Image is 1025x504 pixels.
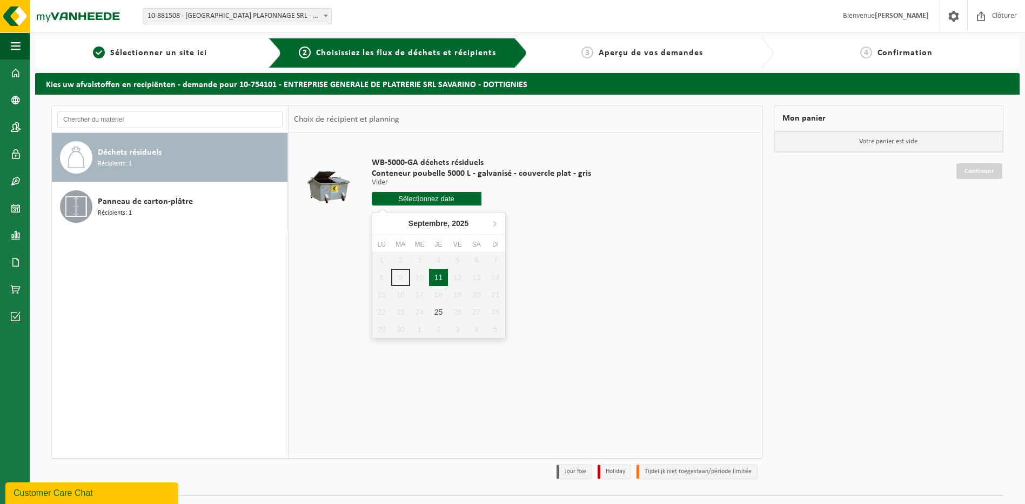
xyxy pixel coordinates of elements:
div: Sa [467,239,486,250]
span: 2 [299,47,311,58]
input: Chercher du matériel [57,111,283,128]
div: Lu [372,239,391,250]
span: Confirmation [877,49,933,57]
div: Me [410,239,429,250]
span: Choisissiez les flux de déchets et récipients [316,49,496,57]
span: Conteneur poubelle 5000 L - galvanisé - couvercle plat - gris [372,168,591,179]
li: Jour fixe [557,465,592,479]
span: WB-5000-GA déchets résiduels [372,157,591,168]
h2: Kies uw afvalstoffen en recipiënten - demande pour 10-754101 - ENTREPRISE GENERALE DE PLATRERIE S... [35,73,1020,94]
span: Récipients: 1 [98,159,132,169]
li: Tijdelijk niet toegestaan/période limitée [637,465,758,479]
li: Holiday [598,465,631,479]
span: 10-881508 - HAINAUT PLAFONNAGE SRL - DOTTIGNIES [143,8,332,24]
div: 11 [429,269,448,286]
span: Récipients: 1 [98,208,132,218]
span: Panneau de carton-plâtre [98,195,193,208]
span: 1 [93,47,105,58]
span: Déchets résiduels [98,146,162,159]
div: Mon panier [774,105,1004,131]
a: Continuer [956,163,1002,179]
strong: [PERSON_NAME] [875,12,929,20]
span: Aperçu de vos demandes [599,49,703,57]
a: 1Sélectionner un site ici [41,47,260,59]
div: Choix de récipient et planning [289,106,405,133]
iframe: chat widget [5,480,180,504]
span: 3 [581,47,593,58]
p: Vider [372,179,591,187]
div: Ma [391,239,410,250]
div: 25 [429,303,448,321]
span: Sélectionner un site ici [110,49,207,57]
button: Panneau de carton-plâtre Récipients: 1 [52,182,288,231]
div: Ve [448,239,467,250]
div: Septembre, [404,215,473,232]
span: 10-881508 - HAINAUT PLAFONNAGE SRL - DOTTIGNIES [143,9,331,24]
div: Je [429,239,448,250]
div: Di [486,239,505,250]
input: Sélectionnez date [372,192,481,205]
button: Déchets résiduels Récipients: 1 [52,133,288,182]
p: Votre panier est vide [774,131,1003,152]
i: 2025 [452,220,468,227]
span: 4 [860,47,872,58]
